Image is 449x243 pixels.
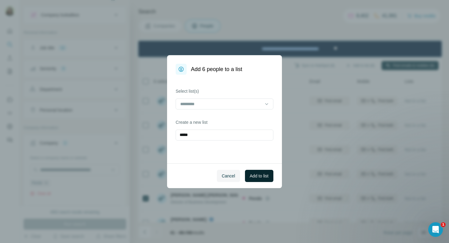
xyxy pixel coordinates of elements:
button: Cancel [217,170,240,182]
div: Upgrade plan for full access to Surfe [109,1,195,15]
h1: Add 6 people to a list [191,65,242,73]
label: Create a new list [176,119,273,125]
span: Add to list [250,173,268,179]
span: 1 [441,222,446,227]
span: Cancel [222,173,235,179]
iframe: Intercom live chat [428,222,443,237]
button: Add to list [245,170,273,182]
label: Select list(s) [176,88,273,94]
